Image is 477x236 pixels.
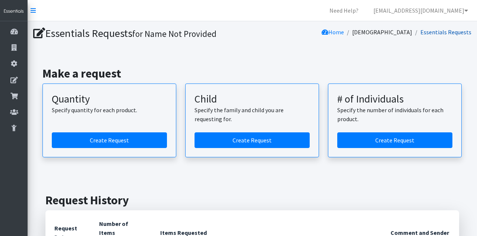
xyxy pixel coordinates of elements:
a: Need Help? [323,3,364,18]
p: Specify quantity for each product. [52,106,167,114]
a: Create a request by number of individuals [337,132,452,148]
a: Create a request for a child or family [195,132,310,148]
a: Home [322,28,344,36]
a: [EMAIL_ADDRESS][DOMAIN_NAME] [367,3,474,18]
a: [DEMOGRAPHIC_DATA] [352,28,412,36]
h2: Make a request [42,66,462,81]
p: Specify the family and child you are requesting for. [195,106,310,123]
h3: Quantity [52,93,167,106]
h3: # of Individuals [337,93,452,106]
img: HumanEssentials [3,8,25,15]
a: Essentials Requests [420,28,471,36]
h2: Request History [45,193,459,207]
h1: Essentials Requests [33,27,249,40]
h3: Child [195,93,310,106]
a: Create a request by quantity [52,132,167,148]
p: Specify the number of individuals for each product. [337,106,452,123]
small: for Name Not Provided [132,28,217,39]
